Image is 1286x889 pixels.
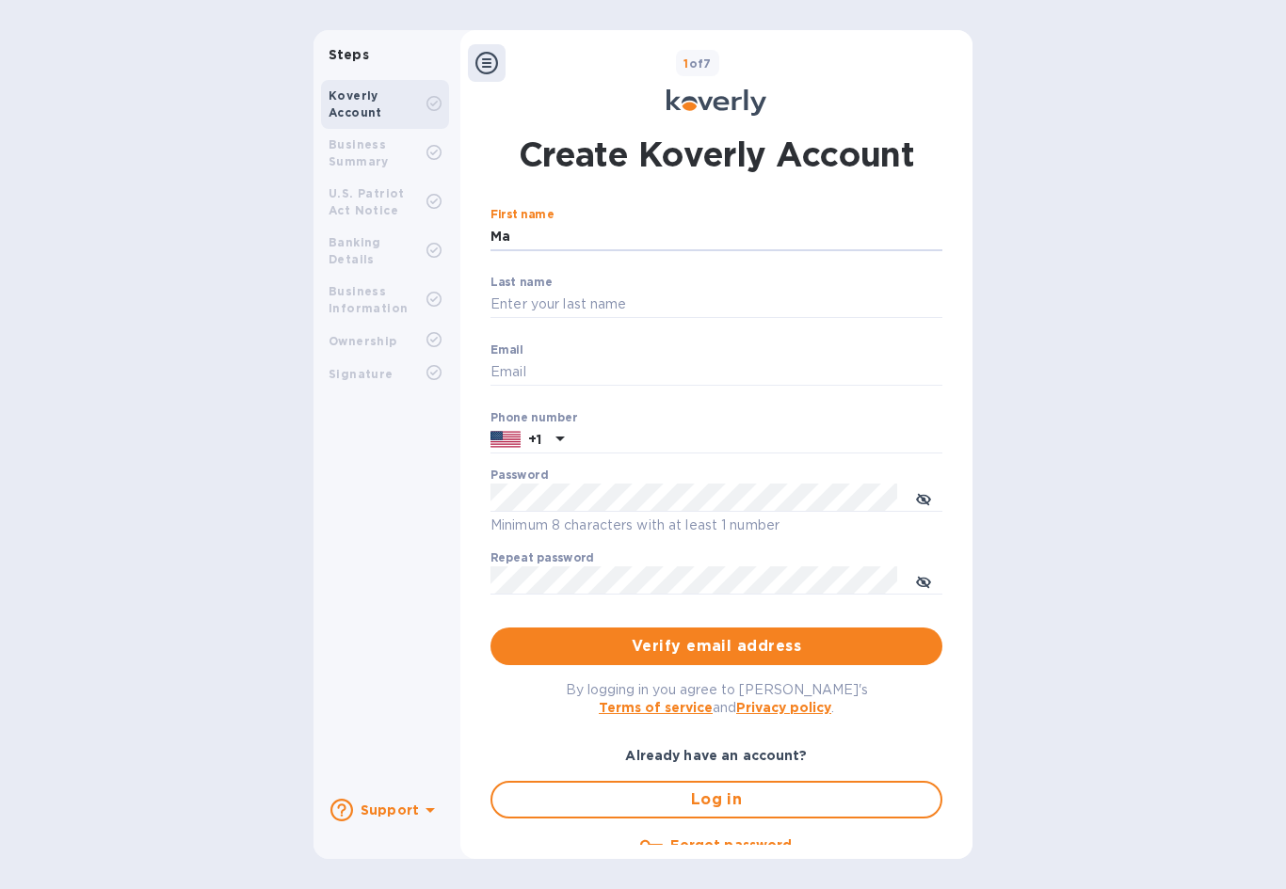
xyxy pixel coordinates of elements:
h1: Create Koverly Account [519,131,915,178]
label: Repeat password [490,553,594,564]
span: 1 [683,56,688,71]
b: Business Information [329,284,408,315]
img: US [490,429,521,450]
button: Verify email address [490,627,942,665]
input: Email [490,358,942,387]
label: Phone number [490,412,577,423]
label: Password [490,470,548,482]
span: Log in [507,788,925,811]
a: Terms of service [599,700,713,715]
label: First name [490,210,554,221]
span: By logging in you agree to [PERSON_NAME]'s and . [566,682,868,715]
b: Already have an account? [625,748,807,763]
p: +1 [528,430,541,449]
b: of 7 [683,56,712,71]
b: U.S. Patriot Act Notice [329,186,405,217]
b: Ownership [329,334,397,348]
b: Steps [329,47,369,62]
input: Enter your last name [490,291,942,319]
button: toggle password visibility [905,479,942,516]
b: Support [361,802,419,818]
b: Signature [329,367,394,381]
p: Minimum 8 characters with at least 1 number [490,515,942,536]
label: Email [490,344,523,356]
b: Koverly Account [329,88,382,119]
button: toggle password visibility [905,562,942,599]
button: Log in [490,781,942,818]
span: Verify email address [506,635,927,658]
label: Last name [490,277,553,288]
b: Business Summary [329,137,389,168]
u: Forgot password [670,837,792,852]
a: Privacy policy [736,700,831,715]
input: Enter your first name [490,223,942,251]
b: Banking Details [329,235,381,266]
